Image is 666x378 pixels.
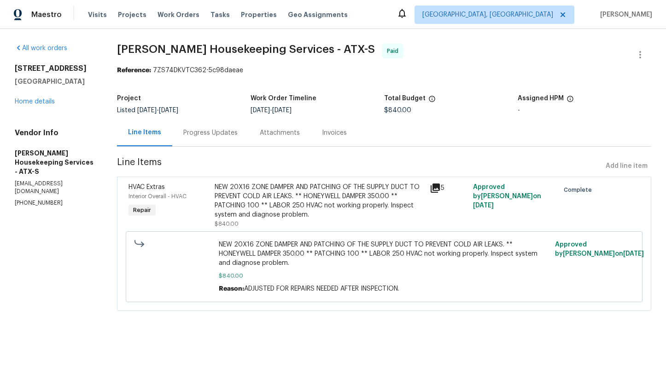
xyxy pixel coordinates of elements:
[15,128,95,137] h4: Vendor Info
[215,221,239,227] span: $840.00
[555,241,644,257] span: Approved by [PERSON_NAME] on
[260,128,300,137] div: Attachments
[15,64,95,73] h2: [STREET_ADDRESS]
[118,10,146,19] span: Projects
[117,66,651,75] div: 7ZS74DKVTC362-5c98daeae
[241,10,277,19] span: Properties
[159,107,178,114] span: [DATE]
[129,184,165,190] span: HVAC Extras
[564,185,596,195] span: Complete
[158,10,199,19] span: Work Orders
[219,271,550,281] span: $840.00
[518,95,564,102] h5: Assigned HPM
[183,128,238,137] div: Progress Updates
[387,46,402,56] span: Paid
[473,184,541,209] span: Approved by [PERSON_NAME] on
[117,107,178,114] span: Listed
[215,183,425,219] div: NEW 20X16 ZONE DAMPER AND PATCHING OF THE SUPPLY DUCT TO PREVENT COLD AIR LEAKS. ** HONEYWELL DAM...
[251,107,270,114] span: [DATE]
[117,95,141,102] h5: Project
[15,98,55,105] a: Home details
[272,107,292,114] span: [DATE]
[251,107,292,114] span: -
[128,128,161,137] div: Line Items
[596,10,652,19] span: [PERSON_NAME]
[88,10,107,19] span: Visits
[244,286,399,292] span: ADJUSTED FOR REPAIRS NEEDED AFTER INSPECTION.
[219,240,550,268] span: NEW 20X16 ZONE DAMPER AND PATCHING OF THE SUPPLY DUCT TO PREVENT COLD AIR LEAKS. ** HONEYWELL DAM...
[567,95,574,107] span: The hpm assigned to this work order.
[251,95,316,102] h5: Work Order Timeline
[322,128,347,137] div: Invoices
[422,10,553,19] span: [GEOGRAPHIC_DATA], [GEOGRAPHIC_DATA]
[129,194,187,199] span: Interior Overall - HVAC
[117,158,602,175] span: Line Items
[117,44,375,55] span: [PERSON_NAME] Housekeeping Services - ATX-S
[15,180,95,195] p: [EMAIL_ADDRESS][DOMAIN_NAME]
[428,95,436,107] span: The total cost of line items that have been proposed by Opendoor. This sum includes line items th...
[15,77,95,86] h5: [GEOGRAPHIC_DATA]
[15,45,67,52] a: All work orders
[15,149,95,176] h5: [PERSON_NAME] Housekeeping Services - ATX-S
[219,286,244,292] span: Reason:
[384,107,411,114] span: $840.00
[430,183,467,194] div: 5
[210,11,230,18] span: Tasks
[518,107,651,114] div: -
[15,199,95,207] p: [PHONE_NUMBER]
[117,67,151,74] b: Reference:
[31,10,62,19] span: Maestro
[129,206,155,215] span: Repair
[137,107,157,114] span: [DATE]
[137,107,178,114] span: -
[473,202,494,209] span: [DATE]
[384,95,426,102] h5: Total Budget
[288,10,348,19] span: Geo Assignments
[623,251,644,257] span: [DATE]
